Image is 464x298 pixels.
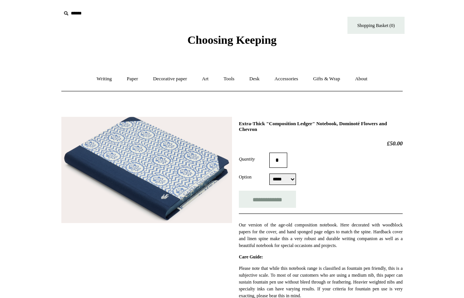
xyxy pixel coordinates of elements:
[90,69,119,89] a: Writing
[187,33,277,46] span: Choosing Keeping
[306,69,347,89] a: Gifts & Wrap
[61,117,232,223] img: Extra-Thick "Composition Ledger" Notebook, Dominoté Flowers and Chevron
[243,69,267,89] a: Desk
[239,156,269,163] label: Quantity
[120,69,145,89] a: Paper
[195,69,215,89] a: Art
[268,69,305,89] a: Accessories
[239,254,263,260] strong: Care Guide:
[347,17,405,34] a: Shopping Basket (0)
[239,140,403,147] h2: £50.00
[239,174,269,180] label: Option
[348,69,374,89] a: About
[217,69,242,89] a: Tools
[239,222,403,249] p: Our version of the age-old composition notebook. Here decorated with woodblock papers for the cov...
[187,40,277,45] a: Choosing Keeping
[146,69,194,89] a: Decorative paper
[239,121,403,132] h1: Extra-Thick "Composition Ledger" Notebook, Dominoté Flowers and Chevron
